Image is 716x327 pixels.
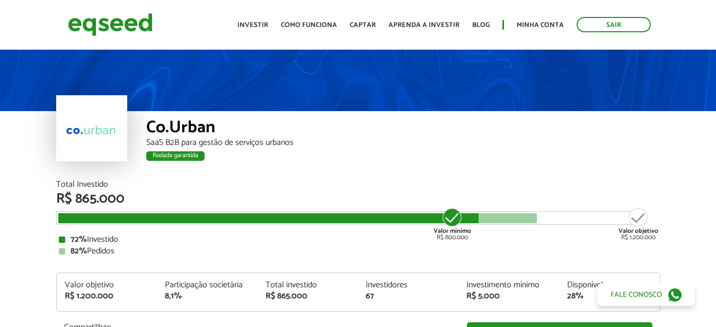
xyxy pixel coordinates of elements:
div: Total investido [266,281,350,289]
a: Aprenda a investir [388,22,459,29]
a: Minha conta [517,22,564,29]
div: Valor objetivo [65,281,149,289]
div: R$ 800.000 [432,207,472,241]
div: R$ 1.200.000 [618,207,658,241]
a: Como funciona [281,22,337,29]
div: Investidores [366,281,450,289]
div: Co.Urban [146,119,660,139]
div: Total Investido [56,180,660,189]
div: R$ 1.200.000 [65,292,149,301]
a: Sair [577,17,651,32]
div: Investido [59,235,658,244]
div: 8,1% [165,292,250,301]
strong: 72% [70,232,87,247]
img: EqSeed [68,11,153,39]
strong: Valor mínimo [434,226,471,236]
div: R$ 5.000 [466,292,551,301]
div: Rodada garantida [146,151,205,161]
div: 67 [366,292,450,301]
div: R$ 865.000 [56,192,660,206]
div: Investimento mínimo [466,281,551,289]
strong: Valor objetivo [618,226,658,236]
div: Pedidos [59,247,658,256]
div: R$ 865.000 [266,292,350,301]
strong: 82% [70,244,87,258]
a: Fale conosco [597,284,695,306]
div: Disponível [567,281,652,289]
a: Blog [472,22,490,29]
div: Participação societária [165,281,250,289]
a: Investir [237,22,268,29]
a: Captar [350,22,376,29]
div: SaaS B2B para gestão de serviços urbanos [146,139,660,147]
